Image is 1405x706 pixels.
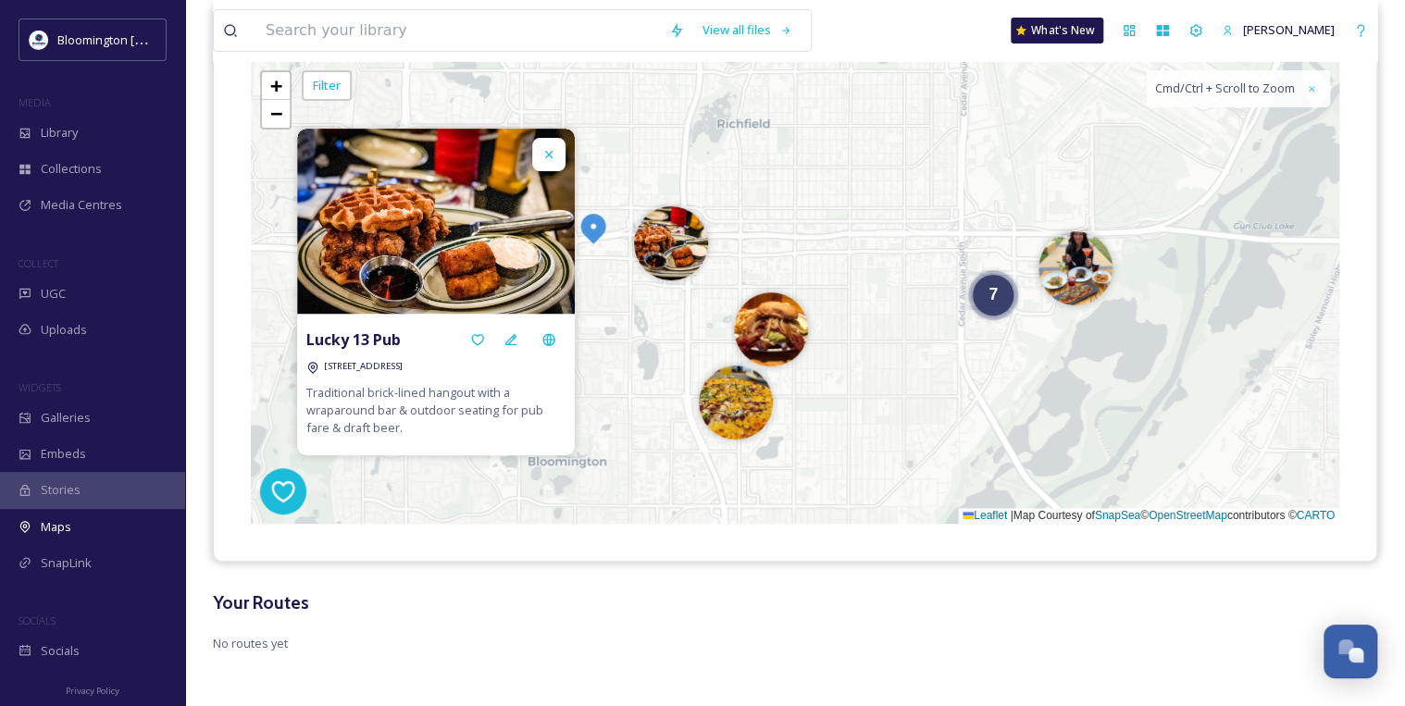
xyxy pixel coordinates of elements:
div: Map Courtesy of © contributors © [958,508,1339,524]
span: SnapLink [41,554,92,572]
a: Leaflet [963,509,1007,522]
span: Maps [41,518,71,536]
input: Search your library [256,10,660,51]
span: UGC [41,285,66,303]
span: Socials [41,642,80,660]
span: Stories [41,481,81,499]
a: OpenStreetMap [1149,509,1227,522]
img: Marker [577,211,610,244]
div: 7 [973,275,1013,316]
img: Marker [1038,231,1113,305]
img: Marker [734,292,808,366]
span: No routes yet [213,635,1377,652]
a: Privacy Policy [66,678,119,700]
span: Bloomington [US_STATE] Travel & Tourism [57,31,289,48]
img: 429649847_804695101686009_1723528578384153789_n.jpg [30,31,48,49]
span: COLLECT [19,256,58,270]
a: SnapSea [1095,509,1140,522]
span: SOCIALS [19,613,56,627]
span: Cmd/Ctrl + Scroll to Zoom [1155,80,1295,97]
a: Zoom in [262,72,290,100]
img: Luckys%2013%20Pub.jpg [297,129,575,337]
span: [PERSON_NAME] [1243,21,1335,38]
img: Marker [634,206,708,280]
span: Privacy Policy [66,685,119,697]
span: MEDIA [19,95,51,109]
strong: Lucky 13 Pub [306,329,401,350]
a: CARTO [1296,509,1335,522]
span: Galleries [41,409,91,427]
span: [STREET_ADDRESS] [324,360,403,372]
span: Traditional brick-lined hangout with a wraparound bar & outdoor seating for pub fare & draft beer. [306,384,566,438]
span: WIDGETS [19,380,61,394]
button: Open Chat [1324,625,1377,678]
a: What's New [1011,18,1103,43]
span: + [270,74,282,97]
h3: Your Routes [213,589,1377,616]
a: Zoom out [262,100,290,128]
a: [STREET_ADDRESS] [324,356,403,374]
a: View all files [693,12,802,48]
div: Filter [302,70,352,101]
span: Media Centres [41,196,122,214]
span: − [270,102,282,125]
span: Embeds [41,445,86,463]
img: Marker [699,365,773,440]
span: Uploads [41,321,87,339]
span: Library [41,124,78,142]
span: Collections [41,160,102,178]
a: [PERSON_NAME] [1212,12,1344,48]
span: | [1010,509,1013,522]
span: 7 [988,285,998,303]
